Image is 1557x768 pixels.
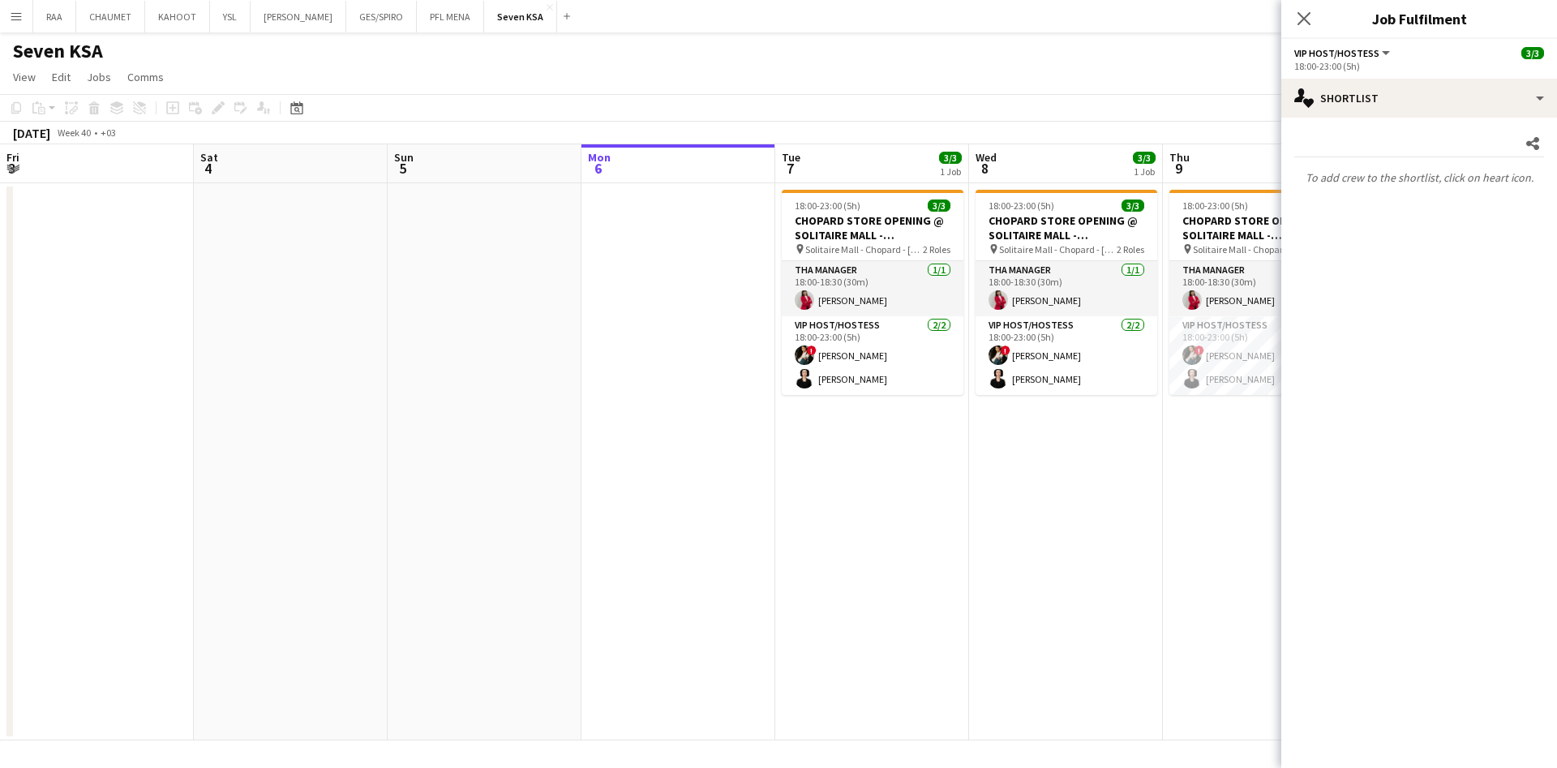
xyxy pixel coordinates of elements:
[1169,316,1351,395] app-card-role: VIP Host/Hostess2/218:00-23:00 (5h)![PERSON_NAME][PERSON_NAME]
[1521,47,1544,59] span: 3/3
[80,67,118,88] a: Jobs
[779,159,800,178] span: 7
[1169,213,1351,242] h3: CHOPARD STORE OPENING @ SOLITAIRE MALL - [GEOGRAPHIC_DATA]
[782,316,963,395] app-card-role: VIP Host/Hostess2/218:00-23:00 (5h)![PERSON_NAME][PERSON_NAME]
[1294,47,1379,59] span: VIP Host/Hostess
[999,243,1117,255] span: Solitaire Mall - Chopard - [GEOGRAPHIC_DATA]
[782,213,963,242] h3: CHOPARD STORE OPENING @ SOLITAIRE MALL - [GEOGRAPHIC_DATA]
[588,150,611,165] span: Mon
[1169,261,1351,316] app-card-role: THA Manager1/118:00-18:30 (30m)[PERSON_NAME]
[782,190,963,395] app-job-card: 18:00-23:00 (5h)3/3CHOPARD STORE OPENING @ SOLITAIRE MALL - [GEOGRAPHIC_DATA] Solitaire Mall - Ch...
[52,70,71,84] span: Edit
[782,150,800,165] span: Tue
[1122,200,1144,212] span: 3/3
[54,127,94,139] span: Week 40
[1134,165,1155,178] div: 1 Job
[976,261,1157,316] app-card-role: THA Manager1/118:00-18:30 (30m)[PERSON_NAME]
[1281,8,1557,29] h3: Job Fulfilment
[782,261,963,316] app-card-role: THA Manager1/118:00-18:30 (30m)[PERSON_NAME]
[928,200,950,212] span: 3/3
[1195,345,1204,355] span: !
[1294,47,1392,59] button: VIP Host/Hostess
[394,150,414,165] span: Sun
[1281,79,1557,118] div: Shortlist
[976,213,1157,242] h3: CHOPARD STORE OPENING @ SOLITAIRE MALL - [GEOGRAPHIC_DATA]
[76,1,145,32] button: CHAUMET
[13,125,50,141] div: [DATE]
[346,1,417,32] button: GES/SPIRO
[392,159,414,178] span: 5
[6,67,42,88] a: View
[33,1,76,32] button: RAA
[976,150,997,165] span: Wed
[585,159,611,178] span: 6
[939,152,962,164] span: 3/3
[6,150,19,165] span: Fri
[976,316,1157,395] app-card-role: VIP Host/Hostess2/218:00-23:00 (5h)![PERSON_NAME][PERSON_NAME]
[13,70,36,84] span: View
[251,1,346,32] button: [PERSON_NAME]
[1182,200,1248,212] span: 18:00-23:00 (5h)
[127,70,164,84] span: Comms
[1294,60,1544,72] div: 18:00-23:00 (5h)
[976,190,1157,395] app-job-card: 18:00-23:00 (5h)3/3CHOPARD STORE OPENING @ SOLITAIRE MALL - [GEOGRAPHIC_DATA] Solitaire Mall - Ch...
[805,243,923,255] span: Solitaire Mall - Chopard - [GEOGRAPHIC_DATA]
[1169,190,1351,395] app-job-card: 18:00-23:00 (5h)3/3CHOPARD STORE OPENING @ SOLITAIRE MALL - [GEOGRAPHIC_DATA] Solitaire Mall - Ch...
[940,165,961,178] div: 1 Job
[807,345,817,355] span: !
[1001,345,1010,355] span: !
[923,243,950,255] span: 2 Roles
[417,1,484,32] button: PFL MENA
[200,150,218,165] span: Sat
[1193,243,1310,255] span: Solitaire Mall - Chopard - [GEOGRAPHIC_DATA]
[1117,243,1144,255] span: 2 Roles
[484,1,557,32] button: Seven KSA
[1167,159,1190,178] span: 9
[145,1,210,32] button: KAHOOT
[101,127,116,139] div: +03
[210,1,251,32] button: YSL
[87,70,111,84] span: Jobs
[989,200,1054,212] span: 18:00-23:00 (5h)
[1281,164,1557,191] p: To add crew to the shortlist, click on heart icon.
[973,159,997,178] span: 8
[121,67,170,88] a: Comms
[1169,150,1190,165] span: Thu
[45,67,77,88] a: Edit
[795,200,860,212] span: 18:00-23:00 (5h)
[198,159,218,178] span: 4
[1133,152,1156,164] span: 3/3
[13,39,103,63] h1: Seven KSA
[4,159,19,178] span: 3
